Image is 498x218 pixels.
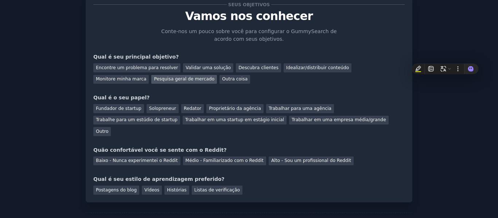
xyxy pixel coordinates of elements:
font: Descubra clientes [238,65,279,70]
font: Postagens do blog [96,187,137,193]
font: Trabalhar para uma agência [269,106,331,111]
font: Proprietário da agência [209,106,261,111]
font: Trabalhar em uma startup em estágio inicial [185,117,284,122]
font: Pesquisa geral de mercado [154,76,214,82]
font: Qual é seu principal objetivo? [93,54,179,60]
font: Redator [184,106,201,111]
font: Baixo - Nunca experimentei o Reddit [96,158,178,163]
font: Seus objetivos [228,2,270,7]
font: Vídeos [144,187,159,193]
font: Trabalhar em uma empresa média/grande [292,117,386,122]
font: Encontre um problema para resolver [96,65,178,70]
font: Trabalhe para um estúdio de startup [96,117,178,122]
font: Qual é o seu papel? [93,95,149,100]
font: Qual é seu estilo de aprendizagem preferido? [93,176,225,182]
font: Idealizar/distribuir conteúdo [286,65,349,70]
font: Monitore minha marca [96,76,146,82]
font: Outra coisa [222,76,248,82]
font: Histórias [167,187,187,193]
font: Alto - Sou um profissional do Reddit [271,158,351,163]
font: Solopreneur [149,106,176,111]
font: Fundador de startup [96,106,141,111]
font: Validar uma solução [186,65,231,70]
font: Outro [96,129,108,134]
font: Quão confortável você se sente com o Reddit? [93,147,227,153]
font: Vamos nos conhecer [185,9,313,23]
font: Conte-nos um pouco sobre você para configurar o GummySearch de acordo com seus objetivos. [161,28,336,42]
font: Listas de verificação [194,187,240,193]
font: Médio - Familiarizado com o Reddit [186,158,264,163]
